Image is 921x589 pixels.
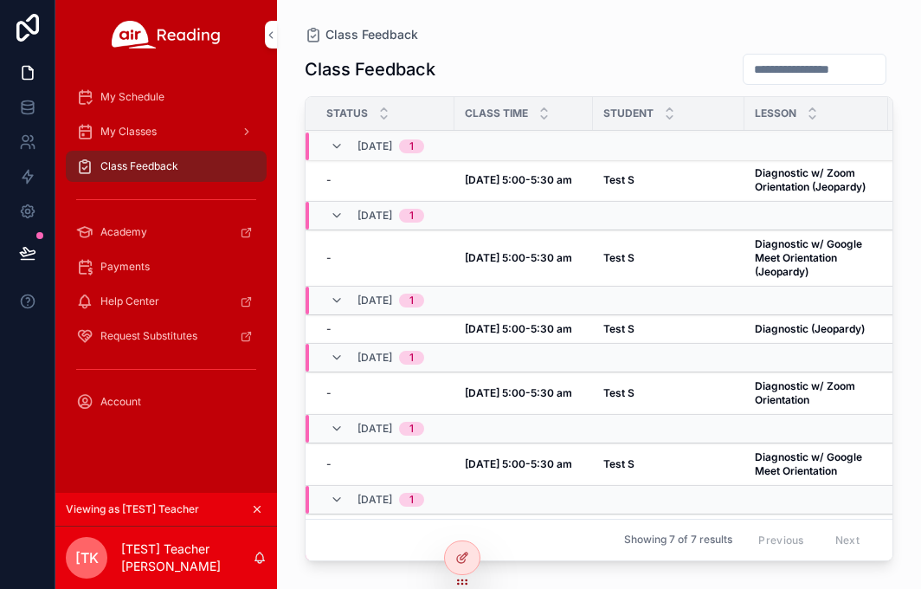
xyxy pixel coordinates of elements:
span: Lesson [755,107,796,120]
span: Class Feedback [100,159,178,173]
a: - [326,173,444,187]
div: 1 [409,493,414,507]
strong: Test S [603,251,634,264]
span: - [326,457,332,471]
a: [DATE] 5:00-5:30 am [465,173,583,187]
span: Request Substitutes [100,329,197,343]
span: [TK [75,547,99,568]
span: - [326,322,332,336]
span: Payments [100,260,150,274]
a: Diagnostic w/ Google Meet Orientation (Jeopardy) [755,237,878,279]
a: - [326,322,444,336]
a: Class Feedback [305,26,418,43]
h1: Class Feedback [305,57,435,81]
strong: Diagnostic (Jeopardy) [755,322,865,335]
a: Request Substitutes [66,320,267,352]
div: 1 [409,351,414,365]
div: scrollable content [55,69,277,440]
span: - [326,251,332,265]
span: Class Feedback [325,26,418,43]
div: 1 [409,422,414,436]
strong: Diagnostic w/ Zoom Orientation [755,379,858,406]
strong: Test S [603,173,634,186]
img: App logo [112,21,221,49]
a: Diagnostic w/ Zoom Orientation (Jeopardy) [755,166,878,194]
strong: [DATE] 5:00-5:30 am [465,251,572,264]
a: [DATE] 5:00-5:30 am [465,251,583,265]
a: Class Feedback [66,151,267,182]
span: My Classes [100,125,157,139]
span: Academy [100,225,147,239]
strong: Diagnostic w/ Zoom Orientation (Jeopardy) [755,166,866,193]
strong: Diagnostic w/ Google Meet Orientation (Jeopardy) [755,237,865,278]
span: Viewing as [TEST] Teacher [66,502,199,516]
span: My Schedule [100,90,164,104]
a: Test S [603,457,734,471]
a: - [326,457,444,471]
span: [DATE] [357,422,392,436]
span: Help Center [100,294,159,308]
span: [DATE] [357,139,392,152]
a: Test S [603,251,734,265]
a: Diagnostic (Jeopardy) [755,322,878,336]
a: Test S [603,173,734,187]
strong: [DATE] 5:00-5:30 am [465,386,572,399]
a: - [326,251,444,265]
a: - [326,386,444,400]
span: Showing 7 of 7 results [624,534,732,547]
a: Test S [603,386,734,400]
a: [DATE] 5:00-5:30 am [465,386,583,400]
a: My Classes [66,116,267,147]
div: 1 [409,209,414,223]
a: Diagnostic w/ Google Meet Orientation [755,450,878,478]
strong: Test S [603,386,634,399]
span: Account [100,395,141,409]
p: [TEST] Teacher [PERSON_NAME] [121,540,253,575]
span: [DATE] [357,209,392,223]
div: 1 [409,139,414,152]
a: Academy [66,217,267,248]
a: Payments [66,251,267,282]
a: [DATE] 5:00-5:30 am [465,457,583,471]
a: [DATE] 5:00-5:30 am [465,322,583,336]
strong: [DATE] 5:00-5:30 am [465,173,572,186]
span: Student [603,107,654,120]
strong: Diagnostic w/ Google Meet Orientation [755,450,865,477]
a: Help Center [66,286,267,317]
strong: [DATE] 5:00-5:30 am [465,322,572,335]
span: - [326,173,332,187]
span: [DATE] [357,493,392,507]
span: Class Time [465,107,528,120]
strong: Test S [603,322,634,335]
span: [DATE] [357,294,392,307]
a: Test S [603,322,734,336]
span: - [326,386,332,400]
span: Status [326,107,368,120]
strong: Test S [603,457,634,470]
a: Diagnostic w/ Zoom Orientation [755,379,878,407]
span: [DATE] [357,351,392,365]
div: 1 [409,294,414,307]
a: Account [66,386,267,417]
a: My Schedule [66,81,267,113]
strong: [DATE] 5:00-5:30 am [465,457,572,470]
